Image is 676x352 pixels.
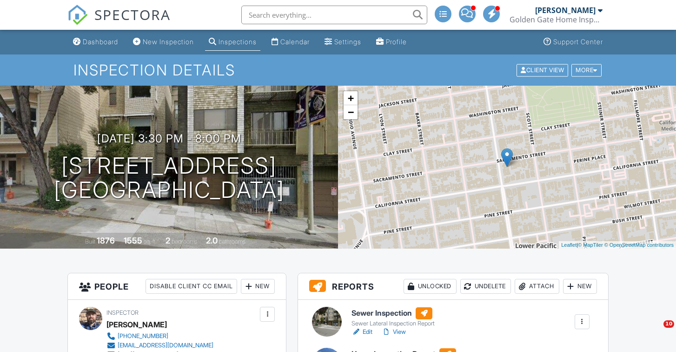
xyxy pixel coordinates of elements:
h1: Inspection Details [73,62,603,78]
div: Calendar [280,38,310,46]
div: [PHONE_NUMBER] [118,332,168,340]
div: Settings [334,38,361,46]
div: Support Center [553,38,603,46]
div: New [241,279,275,294]
div: Attach [515,279,559,294]
img: The Best Home Inspection Software - Spectora [67,5,88,25]
div: Sewer Lateral Inspection Report [351,320,435,327]
a: New Inspection [129,34,198,51]
div: Profile [386,38,407,46]
a: © OpenStreetMap contributors [604,242,674,248]
span: 10 [663,320,674,328]
h6: Sewer Inspection [351,307,435,319]
a: Inspections [205,34,260,51]
a: © MapTiler [578,242,603,248]
div: Inspections [219,38,257,46]
a: Leaflet [561,242,577,248]
div: New Inspection [143,38,194,46]
h3: Reports [298,273,608,300]
a: [EMAIL_ADDRESS][DOMAIN_NAME] [106,341,213,350]
a: Dashboard [69,34,122,51]
div: Golden Gate Home Inspections [510,15,603,24]
div: Undelete [460,279,511,294]
div: | [559,241,676,249]
div: 2 [166,236,170,245]
div: 1555 [124,236,142,245]
div: 1876 [97,236,115,245]
span: SPECTORA [94,5,171,24]
span: Built [85,238,95,245]
a: SPECTORA [67,13,171,32]
h3: People [68,273,286,300]
a: Zoom in [344,91,358,105]
a: Zoom out [344,105,358,119]
span: bathrooms [219,238,245,245]
div: New [563,279,597,294]
div: 2.0 [206,236,218,245]
a: Edit [351,327,372,337]
iframe: Intercom live chat [644,320,667,343]
div: [PERSON_NAME] [106,318,167,332]
a: Profile [372,34,411,51]
span: Inspector [106,309,139,316]
a: Support Center [540,34,607,51]
h3: [DATE] 3:30 pm - 8:00 pm [97,132,241,145]
a: Calendar [268,34,313,51]
div: [EMAIL_ADDRESS][DOMAIN_NAME] [118,342,213,349]
a: [PHONE_NUMBER] [106,332,213,341]
a: Sewer Inspection Sewer Lateral Inspection Report [351,307,435,328]
a: View [382,327,406,337]
div: Dashboard [83,38,118,46]
div: Unlocked [404,279,457,294]
span: sq. ft. [144,238,157,245]
h1: [STREET_ADDRESS] [GEOGRAPHIC_DATA] [54,154,285,203]
div: Client View [517,64,568,76]
a: Client View [516,66,570,73]
a: Settings [321,34,365,51]
div: Disable Client CC Email [146,279,237,294]
div: [PERSON_NAME] [535,6,596,15]
input: Search everything... [241,6,427,24]
span: bedrooms [172,238,197,245]
div: More [571,64,602,76]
